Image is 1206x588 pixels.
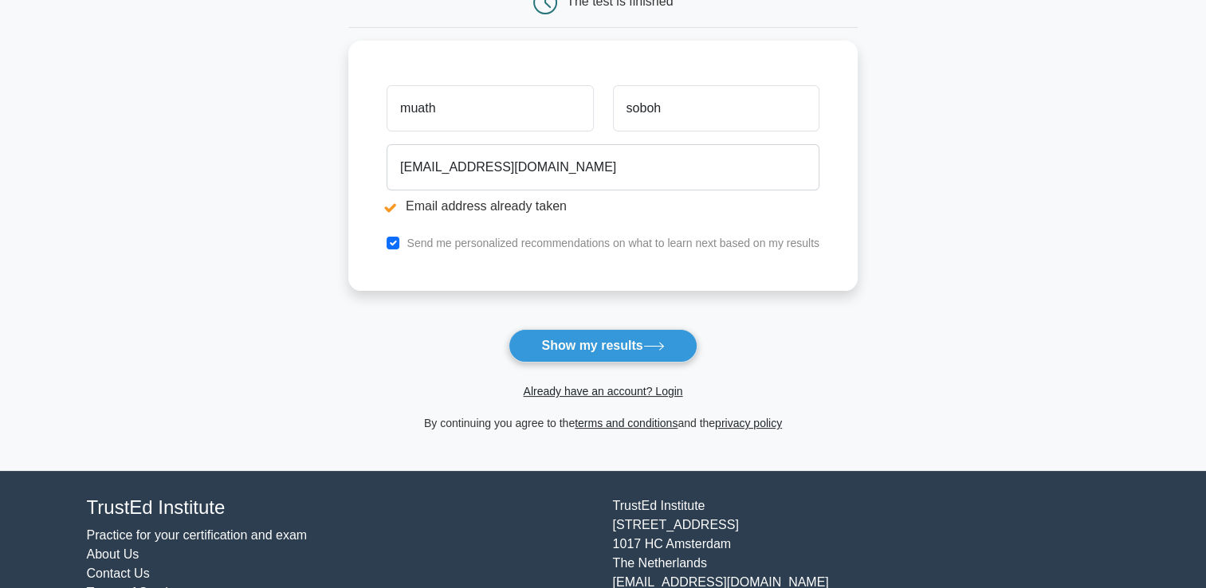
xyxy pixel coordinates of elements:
a: Contact Us [87,566,150,580]
input: First name [387,85,593,131]
h4: TrustEd Institute [87,496,594,519]
div: By continuing you agree to the and the [339,414,867,433]
label: Send me personalized recommendations on what to learn next based on my results [407,237,819,249]
a: privacy policy [715,417,782,429]
a: Practice for your certification and exam [87,528,308,542]
a: terms and conditions [575,417,678,429]
a: About Us [87,547,139,561]
button: Show my results [509,329,697,363]
input: Email [387,144,819,190]
li: Email address already taken [387,197,819,216]
a: Already have an account? Login [523,385,682,398]
input: Last name [613,85,819,131]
